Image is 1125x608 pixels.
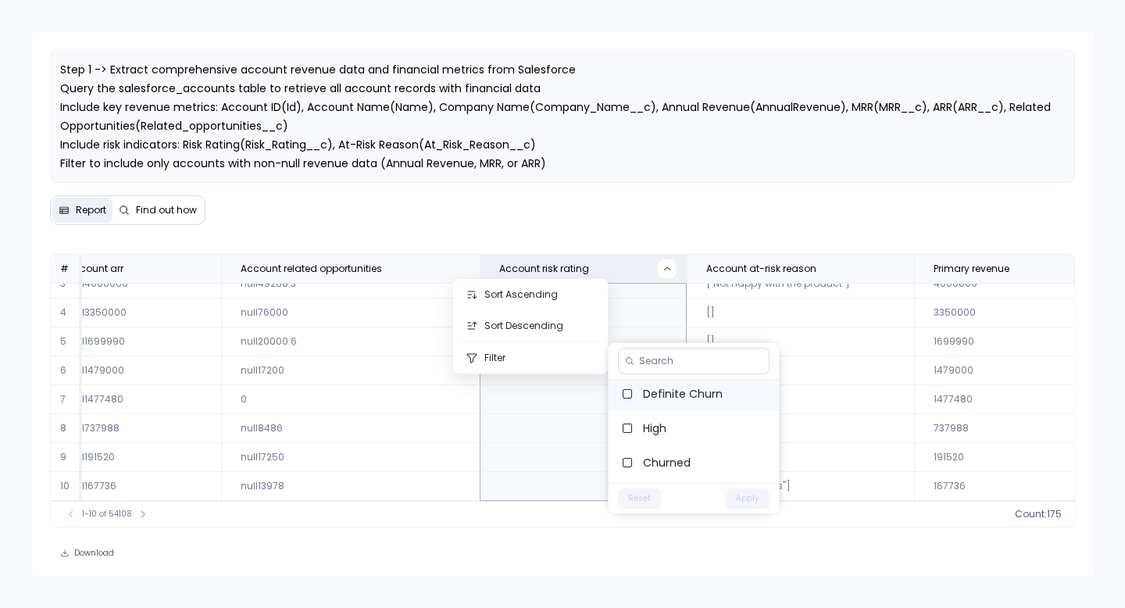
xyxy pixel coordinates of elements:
[60,62,1054,209] span: Step 1 -> Extract comprehensive account revenue data and financial metrics from Salesforce Query ...
[914,270,1107,299] td: 4000000
[48,472,221,501] td: null167736
[914,299,1107,327] td: 3350000
[221,443,480,472] td: null17250
[643,455,766,470] span: Churned
[51,299,82,327] td: 4
[687,299,914,327] td: []
[914,414,1107,443] td: 737988
[74,548,114,559] span: Download
[50,542,124,564] button: Download
[221,299,480,327] td: null76000
[48,385,221,414] td: null1477480
[687,472,914,501] td: ["Product Issues"]
[82,508,132,520] span: 1-10 of 54108
[687,327,914,356] td: []
[76,204,106,216] span: Report
[914,472,1107,501] td: 167736
[499,263,589,275] span: Account risk rating
[687,356,914,385] td: []
[51,270,82,299] td: 3
[687,414,914,443] td: []
[934,263,1009,275] span: Primary revenue
[1015,508,1047,520] span: count :
[453,342,608,374] button: Filter
[51,414,82,443] td: 8
[914,385,1107,414] td: 1477480
[221,472,480,501] td: null13978
[687,385,914,414] td: []
[221,414,480,443] td: null8486
[48,414,221,443] td: null737988
[52,198,112,223] button: Report
[48,443,221,472] td: null191520
[687,443,914,472] td: []
[67,263,123,275] span: Account arr
[639,355,762,367] input: Search
[914,327,1107,356] td: 1699990
[241,263,382,275] span: Account related opportunities
[51,356,82,385] td: 6
[221,356,480,385] td: null17200
[221,385,480,414] td: 0
[112,198,203,223] button: Find out how
[221,270,480,299] td: null49268.3
[136,204,197,216] span: Find out how
[221,327,480,356] td: null20000.6
[48,356,221,385] td: null1479000
[914,356,1107,385] td: 1479000
[687,270,914,299] td: ["Not happy with the product"]
[914,443,1107,472] td: 191520
[48,299,221,327] td: null3350000
[51,327,82,356] td: 5
[48,270,221,299] td: null4000000
[51,472,82,501] td: 10
[51,385,82,414] td: 7
[453,279,608,310] button: Sort Ascending
[643,420,766,436] span: High
[1047,508,1062,520] span: 175
[643,386,766,402] span: Definite Churn
[60,262,69,275] span: #
[453,310,608,342] button: Sort Descending
[51,443,82,472] td: 9
[706,263,816,275] span: Account at-risk reason
[48,327,221,356] td: null1699990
